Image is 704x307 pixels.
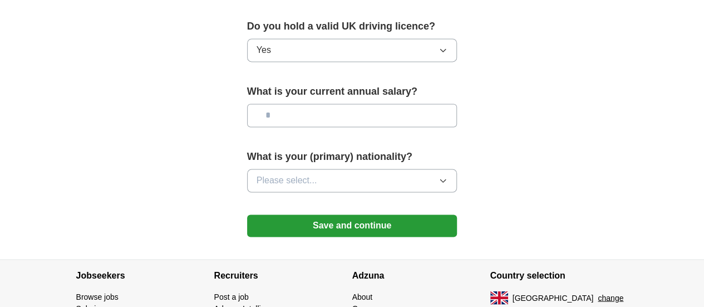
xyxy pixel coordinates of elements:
button: Please select... [247,169,457,192]
a: Browse jobs [76,292,119,301]
label: What is your (primary) nationality? [247,149,457,164]
label: Do you hold a valid UK driving licence? [247,19,457,34]
span: Please select... [257,174,317,187]
button: Yes [247,38,457,62]
a: About [352,292,373,301]
img: UK flag [490,291,508,304]
a: Post a job [214,292,249,301]
span: [GEOGRAPHIC_DATA] [513,292,594,304]
label: What is your current annual salary? [247,84,457,99]
button: Save and continue [247,215,457,237]
h4: Country selection [490,260,628,291]
span: Yes [257,43,271,57]
button: change [598,292,623,304]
